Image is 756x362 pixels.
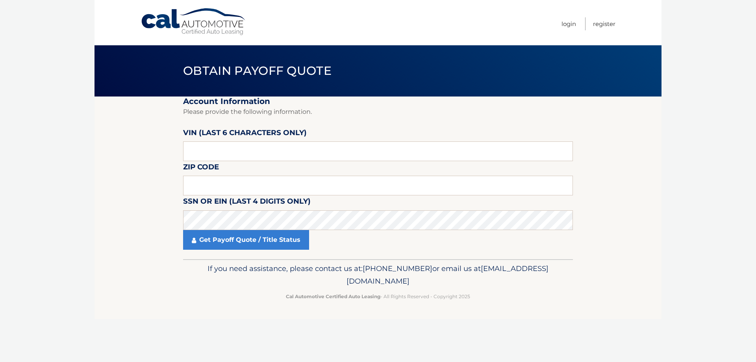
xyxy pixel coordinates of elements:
p: If you need assistance, please contact us at: or email us at [188,262,568,288]
span: [PHONE_NUMBER] [363,264,432,273]
label: Zip Code [183,161,219,176]
label: SSN or EIN (last 4 digits only) [183,195,311,210]
h2: Account Information [183,97,573,106]
label: VIN (last 6 characters only) [183,127,307,141]
strong: Cal Automotive Certified Auto Leasing [286,293,380,299]
a: Login [561,17,576,30]
a: Cal Automotive [141,8,247,36]
span: Obtain Payoff Quote [183,63,332,78]
p: Please provide the following information. [183,106,573,117]
a: Get Payoff Quote / Title Status [183,230,309,250]
a: Register [593,17,615,30]
p: - All Rights Reserved - Copyright 2025 [188,292,568,301]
